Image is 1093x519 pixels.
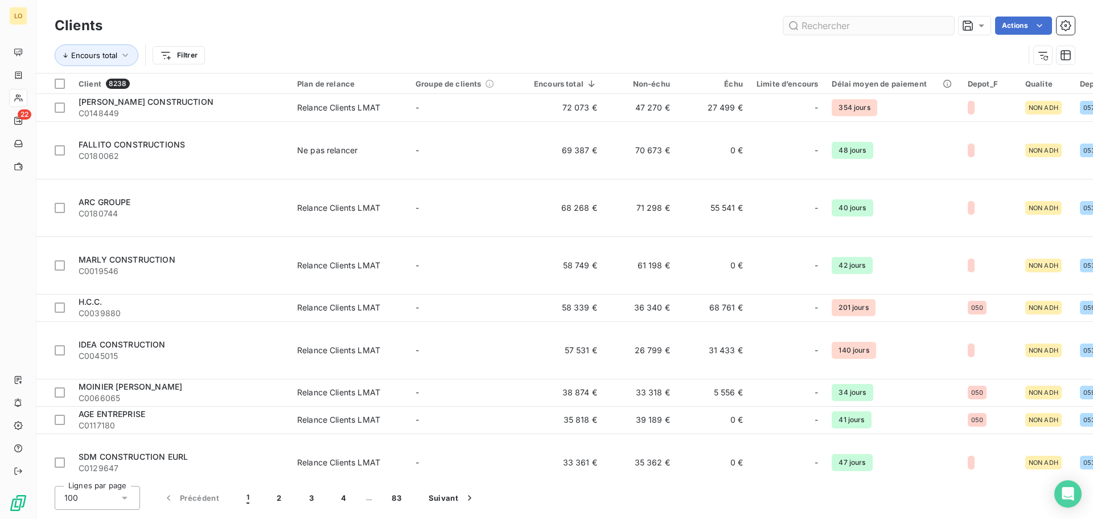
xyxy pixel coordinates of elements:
[297,145,358,156] div: Ne pas relancer
[677,294,750,321] td: 68 761 €
[815,202,818,214] span: -
[55,44,138,66] button: Encours total
[149,486,233,510] button: Précédent
[815,387,818,398] span: -
[1029,147,1058,154] span: NON ADH
[79,108,283,119] span: C0148449
[79,452,188,461] span: SDM CONSTRUCTION EURL
[79,197,131,207] span: ARC GROUPE
[297,102,380,113] div: Relance Clients LMAT
[527,406,604,434] td: 35 818 €
[416,415,419,424] span: -
[297,457,380,468] div: Relance Clients LMAT
[832,384,873,401] span: 34 jours
[1029,389,1058,396] span: NON ADH
[297,79,402,88] div: Plan de relance
[527,236,604,294] td: 58 749 €
[297,345,380,356] div: Relance Clients LMAT
[527,179,604,236] td: 68 268 €
[684,79,743,88] div: Échu
[832,299,875,316] span: 201 jours
[1029,205,1058,211] span: NON ADH
[677,321,750,379] td: 31 433 €
[527,94,604,121] td: 72 073 €
[79,208,283,219] span: C0180744
[79,393,283,404] span: C0066065
[79,255,175,264] span: MARLY CONSTRUCTION
[677,434,750,491] td: 0 €
[677,406,750,434] td: 0 €
[971,304,983,311] span: 050
[79,79,101,88] span: Client
[79,409,145,419] span: AGE ENTREPRISE
[263,486,295,510] button: 2
[18,109,31,120] span: 22
[79,340,166,349] span: IDEA CONSTRUCTION
[604,121,677,179] td: 70 673 €
[79,382,182,391] span: MOINIER [PERSON_NAME]
[297,202,380,214] div: Relance Clients LMAT
[604,379,677,406] td: 33 318 €
[527,121,604,179] td: 69 387 €
[677,94,750,121] td: 27 499 €
[1029,304,1058,311] span: NON ADH
[233,486,263,510] button: 1
[604,179,677,236] td: 71 298 €
[153,46,205,64] button: Filtrer
[297,260,380,271] div: Relance Clients LMAT
[815,102,818,113] span: -
[416,145,419,155] span: -
[79,350,283,362] span: C0045015
[677,379,750,406] td: 5 556 €
[604,294,677,321] td: 36 340 €
[79,463,283,474] span: C0129647
[79,140,185,149] span: FALLITO CONSTRUCTIONS
[815,145,818,156] span: -
[416,103,419,112] span: -
[1029,104,1058,111] span: NON ADH
[604,94,677,121] td: 47 270 €
[527,294,604,321] td: 58 339 €
[327,486,360,510] button: 4
[534,79,597,88] div: Encours total
[527,434,604,491] td: 33 361 €
[1029,416,1058,423] span: NON ADH
[9,112,27,130] a: 22
[79,297,102,307] span: H.C.C.
[832,257,872,274] span: 42 jours
[1029,459,1058,466] span: NON ADH
[79,308,283,319] span: C0039880
[527,379,604,406] td: 38 874 €
[815,414,818,426] span: -
[416,260,419,270] span: -
[757,79,818,88] div: Limite d’encours
[79,97,213,107] span: [PERSON_NAME] CONSTRUCTION
[677,236,750,294] td: 0 €
[378,486,415,510] button: 83
[246,492,249,504] span: 1
[832,411,871,428] span: 41 jours
[815,345,818,356] span: -
[297,302,380,313] div: Relance Clients LMAT
[297,414,380,426] div: Relance Clients LMAT
[604,406,677,434] td: 39 189 €
[9,494,27,512] img: Logo LeanPay
[416,457,419,467] span: -
[604,321,677,379] td: 26 799 €
[360,489,378,507] span: …
[1025,79,1066,88] div: Qualite
[677,121,750,179] td: 0 €
[1054,480,1082,508] div: Open Intercom Messenger
[815,260,818,271] span: -
[79,150,283,162] span: C0180062
[9,7,27,25] div: LO
[55,15,102,36] h3: Clients
[71,51,117,60] span: Encours total
[832,342,876,359] span: 140 jours
[968,79,1012,88] div: Depot_F
[527,321,604,379] td: 57 531 €
[832,454,872,471] span: 47 jours
[295,486,327,510] button: 3
[416,203,419,212] span: -
[1029,262,1058,269] span: NON ADH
